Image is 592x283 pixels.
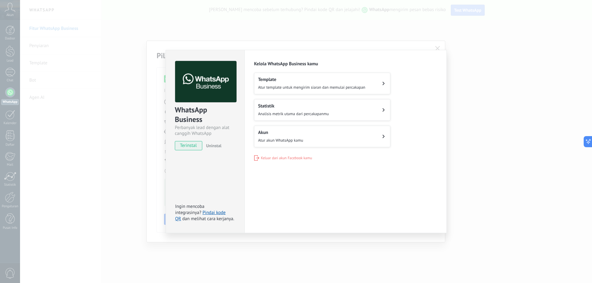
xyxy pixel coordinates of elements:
span: dan melihat cara kerjanya. [182,216,234,222]
span: terinstal [175,141,202,150]
span: Analisis metrik utama dari percakapanmu [258,111,329,116]
div: WhatsApp Business [175,105,236,125]
a: Pindai kode QR [175,210,226,222]
img: logo_main.png [175,61,236,103]
h2: Template [258,77,365,83]
span: Keluar dari akun Facebook kamu [261,156,312,160]
button: StatistikAnalisis metrik utama dari percakapanmu [254,99,390,121]
button: Keluar dari akun Facebook kamu [254,155,312,161]
button: Uninstal [204,141,222,150]
h2: Kelola WhatsApp Business kamu [254,61,437,67]
h2: Akun [258,130,303,135]
span: Atur akun WhatsApp kamu [258,138,303,143]
h2: Statistik [258,103,329,109]
button: TemplateAtur template untuk mengirim siaran dan memulai percakapan [254,73,390,94]
span: Ingin mencoba integrasinya? [175,204,204,216]
span: Atur template untuk mengirim siaran dan memulai percakapan [258,85,365,90]
span: Uninstal [206,143,222,148]
button: AkunAtur akun WhatsApp kamu [254,126,390,147]
div: Perbanyak lead dengan alat canggih WhatsApp [175,125,236,136]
